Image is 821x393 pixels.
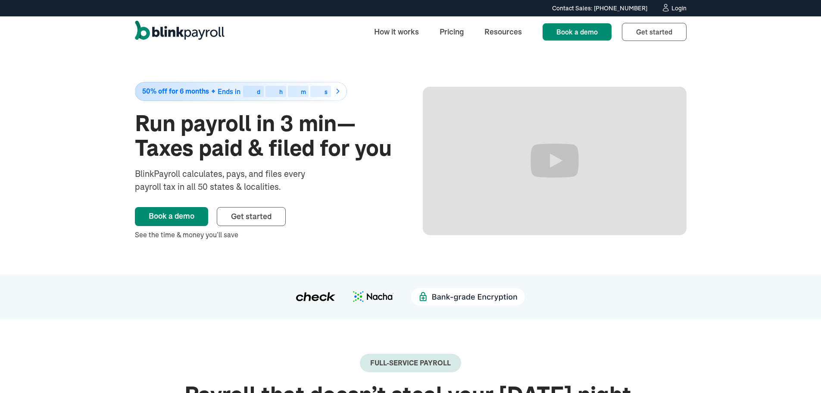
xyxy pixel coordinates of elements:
a: How it works [367,22,426,41]
div: m [301,89,306,95]
span: 50% off for 6 months [142,88,209,95]
div: s [325,89,328,95]
div: Contact Sales: [PHONE_NUMBER] [552,4,647,13]
div: See the time & money you’ll save [135,230,399,240]
a: Book a demo [135,207,208,226]
a: Pricing [433,22,471,41]
div: Full-Service payroll [370,359,451,367]
div: BlinkPayroll calculates, pays, and files every payroll tax in all 50 states & localities. [135,167,328,193]
span: Get started [231,211,272,221]
a: Get started [622,23,687,41]
h1: Run payroll in 3 min—Taxes paid & filed for you [135,111,399,160]
span: Book a demo [556,28,598,36]
a: Get started [217,207,286,226]
div: d [257,89,260,95]
span: Get started [636,28,672,36]
span: Ends in [218,87,240,96]
a: Resources [478,22,529,41]
a: Login [661,3,687,13]
div: Login [671,5,687,11]
iframe: Run Payroll in 3 min with BlinkPayroll [423,87,687,235]
a: Book a demo [543,23,612,41]
a: 50% off for 6 monthsEnds indhms [135,82,399,101]
div: h [279,89,283,95]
